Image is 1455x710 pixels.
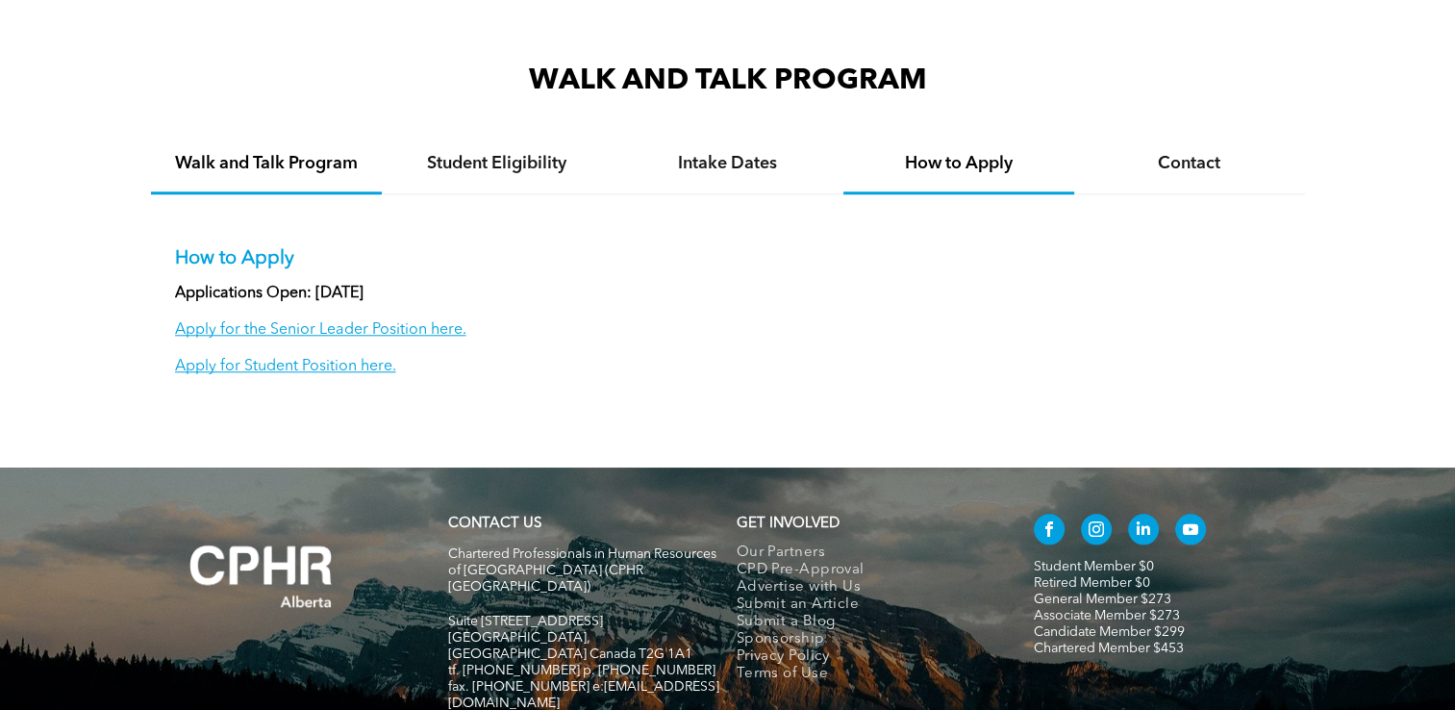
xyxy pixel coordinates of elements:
a: Chartered Member $453 [1034,642,1184,655]
a: Associate Member $273 [1034,609,1180,622]
a: Student Member $0 [1034,560,1154,573]
a: Apply for Student Position here. [175,359,396,374]
a: Retired Member $0 [1034,576,1150,590]
a: Submit a Blog [737,614,993,631]
a: linkedin [1128,514,1159,549]
a: Terms of Use [737,666,993,683]
h4: Contact [1091,153,1288,174]
a: General Member $273 [1034,593,1171,606]
a: Apply for the Senior Leader Position here. [175,322,466,338]
span: Chartered Professionals in Human Resources of [GEOGRAPHIC_DATA] (CPHR [GEOGRAPHIC_DATA]) [448,547,716,594]
a: CPD Pre-Approval [737,562,993,579]
span: WALK AND TALK PROGRAM [529,66,927,95]
p: How to Apply [175,247,1281,270]
h4: How to Apply [861,153,1057,174]
h4: Walk and Talk Program [168,153,364,174]
span: tf. [PHONE_NUMBER] p. [PHONE_NUMBER] [448,664,715,677]
a: Candidate Member $299 [1034,625,1185,639]
h4: Intake Dates [630,153,826,174]
a: CONTACT US [448,517,541,531]
span: Suite [STREET_ADDRESS] [448,615,603,628]
a: Sponsorship [737,631,993,648]
a: Submit an Article [737,596,993,614]
span: fax. [PHONE_NUMBER] e:[EMAIL_ADDRESS][DOMAIN_NAME] [448,680,719,710]
span: [GEOGRAPHIC_DATA], [GEOGRAPHIC_DATA] Canada T2G 1A1 [448,631,692,661]
a: youtube [1175,514,1206,549]
a: Our Partners [737,545,993,562]
a: Advertise with Us [737,579,993,596]
a: facebook [1034,514,1065,549]
strong: Applications Open: [DATE] [175,286,364,301]
a: Privacy Policy [737,648,993,666]
h4: Student Eligibility [399,153,595,174]
img: A white background with a few lines on it [151,506,372,647]
span: GET INVOLVED [737,517,840,531]
a: instagram [1081,514,1112,549]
